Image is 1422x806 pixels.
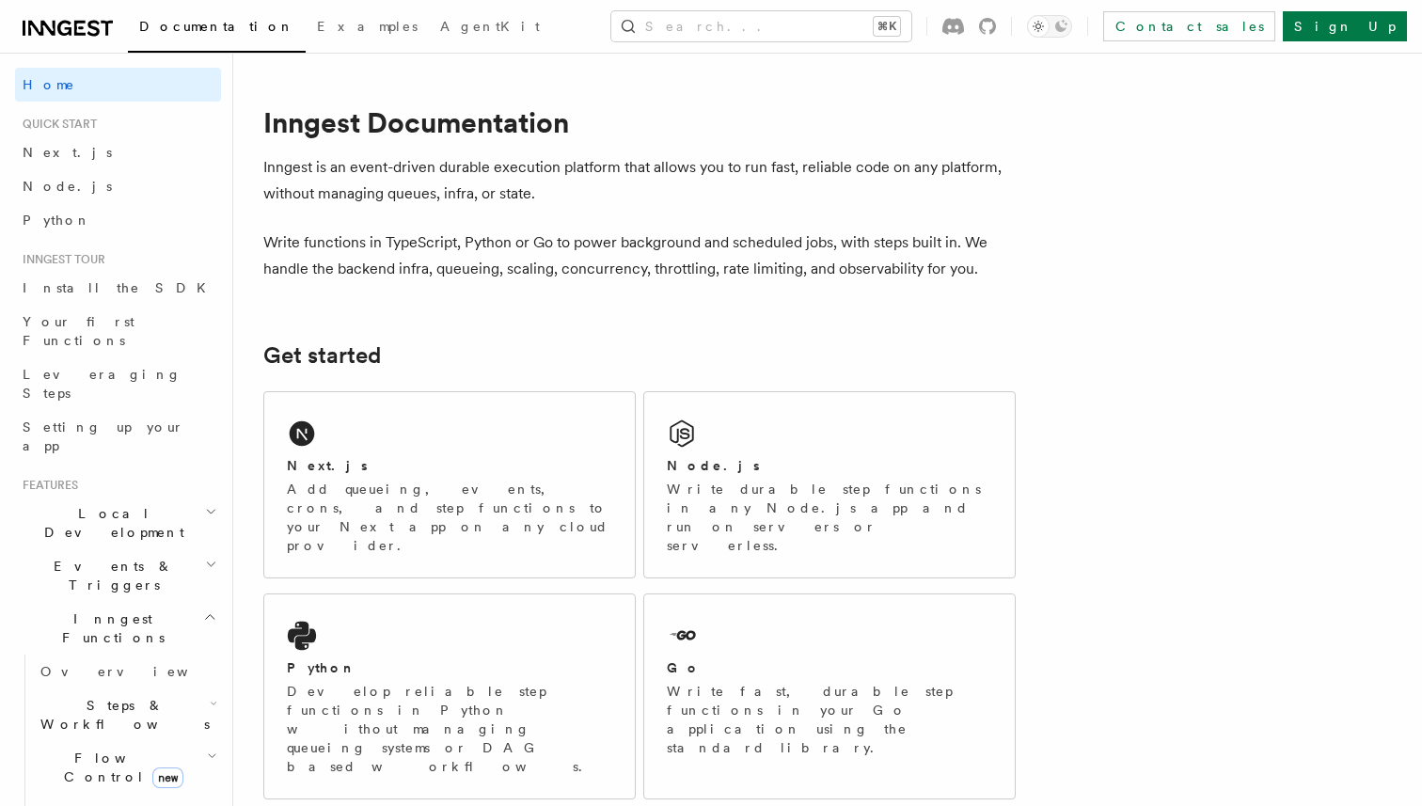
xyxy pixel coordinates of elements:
h1: Inngest Documentation [263,105,1016,139]
p: Write durable step functions in any Node.js app and run on servers or serverless. [667,480,992,555]
h2: Node.js [667,456,760,475]
a: Home [15,68,221,102]
span: Install the SDK [23,280,217,295]
a: Setting up your app [15,410,221,463]
a: Install the SDK [15,271,221,305]
span: Features [15,478,78,493]
span: Inngest tour [15,252,105,267]
a: PythonDevelop reliable step functions in Python without managing queueing systems or DAG based wo... [263,593,636,799]
a: Node.jsWrite durable step functions in any Node.js app and run on servers or serverless. [643,391,1016,578]
a: Overview [33,655,221,688]
h2: Go [667,658,701,677]
span: Flow Control [33,749,207,786]
span: Your first Functions [23,314,134,348]
span: Examples [317,19,418,34]
p: Add queueing, events, crons, and step functions to your Next app on any cloud provider. [287,480,612,555]
span: Node.js [23,179,112,194]
span: new [152,767,183,788]
span: Next.js [23,145,112,160]
a: Contact sales [1103,11,1275,41]
span: Inngest Functions [15,609,203,647]
button: Local Development [15,497,221,549]
p: Develop reliable step functions in Python without managing queueing systems or DAG based workflows. [287,682,612,776]
a: Get started [263,342,381,369]
a: AgentKit [429,6,551,51]
button: Flow Controlnew [33,741,221,794]
p: Inngest is an event-driven durable execution platform that allows you to run fast, reliable code ... [263,154,1016,207]
span: Python [23,213,91,228]
button: Search...⌘K [611,11,911,41]
kbd: ⌘K [874,17,900,36]
span: Quick start [15,117,97,132]
a: Documentation [128,6,306,53]
h2: Next.js [287,456,368,475]
button: Toggle dark mode [1027,15,1072,38]
a: Python [15,203,221,237]
button: Steps & Workflows [33,688,221,741]
span: Local Development [15,504,205,542]
a: Sign Up [1283,11,1407,41]
span: Setting up your app [23,419,184,453]
p: Write fast, durable step functions in your Go application using the standard library. [667,682,992,757]
span: AgentKit [440,19,540,34]
span: Steps & Workflows [33,696,210,734]
h2: Python [287,658,356,677]
p: Write functions in TypeScript, Python or Go to power background and scheduled jobs, with steps bu... [263,229,1016,282]
button: Inngest Functions [15,602,221,655]
span: Documentation [139,19,294,34]
span: Overview [40,664,234,679]
a: Your first Functions [15,305,221,357]
a: Examples [306,6,429,51]
span: Home [23,75,75,94]
a: GoWrite fast, durable step functions in your Go application using the standard library. [643,593,1016,799]
a: Leveraging Steps [15,357,221,410]
button: Events & Triggers [15,549,221,602]
span: Events & Triggers [15,557,205,594]
span: Leveraging Steps [23,367,182,401]
a: Next.js [15,135,221,169]
a: Next.jsAdd queueing, events, crons, and step functions to your Next app on any cloud provider. [263,391,636,578]
a: Node.js [15,169,221,203]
